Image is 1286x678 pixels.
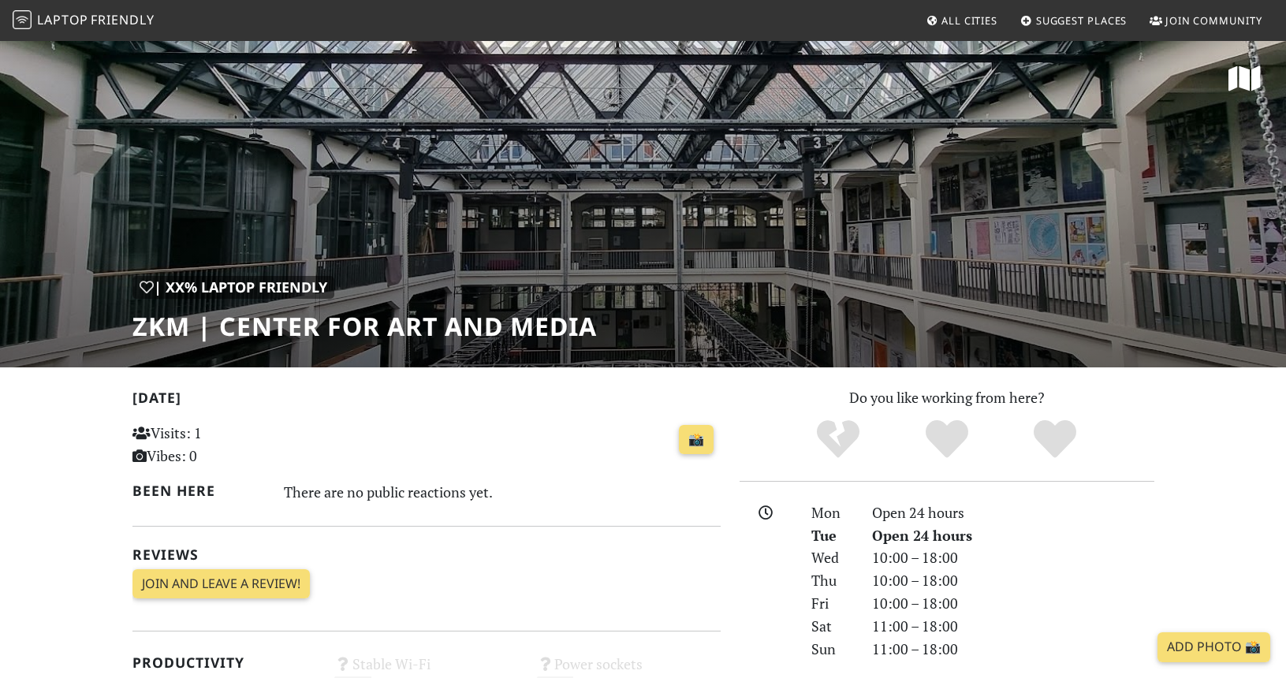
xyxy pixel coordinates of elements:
a: LaptopFriendly LaptopFriendly [13,7,155,35]
div: 10:00 – 18:00 [863,546,1164,569]
div: | XX% Laptop Friendly [132,276,334,299]
div: 10:00 – 18:00 [863,569,1164,592]
a: 📸 [679,425,714,455]
span: All Cities [941,13,997,28]
div: Mon [802,501,862,524]
img: LaptopFriendly [13,10,32,29]
div: Wed [802,546,862,569]
div: Yes [893,418,1001,461]
a: Suggest Places [1014,6,1134,35]
div: Thu [802,569,862,592]
a: Join Community [1143,6,1269,35]
div: 11:00 – 18:00 [863,638,1164,661]
div: Fri [802,592,862,615]
a: Join and leave a review! [132,569,310,599]
div: Open 24 hours [863,524,1164,547]
h2: [DATE] [132,389,721,412]
p: Do you like working from here? [740,386,1154,409]
span: Laptop [37,11,88,28]
div: Open 24 hours [863,501,1164,524]
div: 10:00 – 18:00 [863,592,1164,615]
h2: Productivity [132,654,316,671]
h1: ZKM | Center for Art and Media [132,311,597,341]
h2: Reviews [132,546,721,563]
span: Join Community [1165,13,1262,28]
span: Suggest Places [1036,13,1128,28]
div: There are no public reactions yet. [284,479,721,505]
span: Friendly [91,11,154,28]
div: Tue [802,524,862,547]
a: All Cities [919,6,1004,35]
h2: Been here [132,482,266,499]
div: No [784,418,893,461]
div: Sat [802,615,862,638]
a: Add Photo 📸 [1157,632,1270,662]
div: 11:00 – 18:00 [863,615,1164,638]
div: Sun [802,638,862,661]
div: Definitely! [1001,418,1109,461]
p: Visits: 1 Vibes: 0 [132,422,316,468]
